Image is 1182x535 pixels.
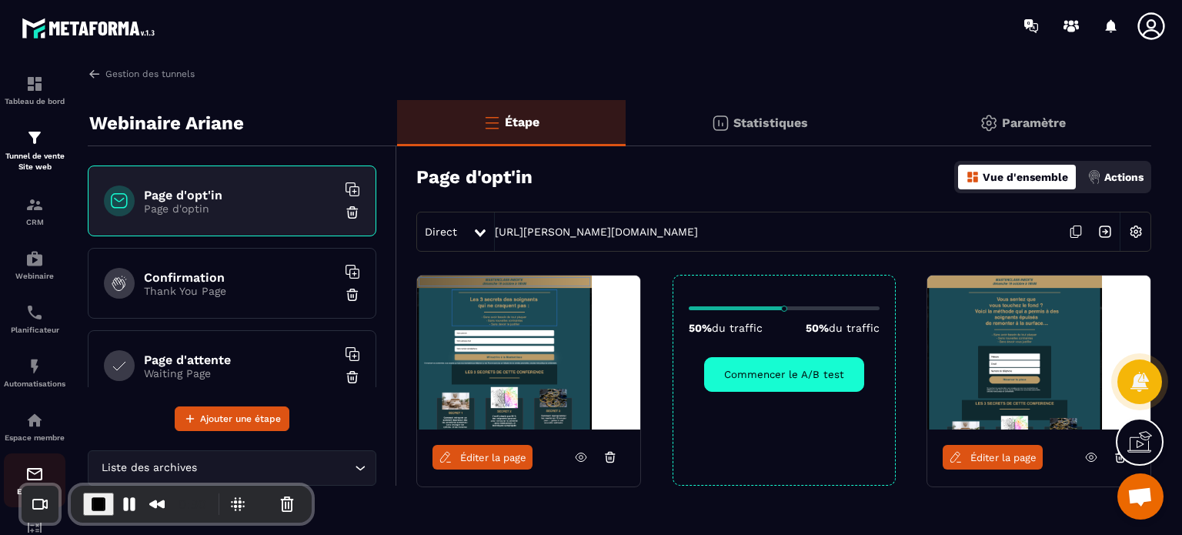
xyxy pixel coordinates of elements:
img: trash [345,205,360,220]
p: Vue d'ensemble [983,171,1068,183]
img: logo [22,14,160,42]
a: automationsautomationsAutomatisations [4,346,65,400]
img: bars-o.4a397970.svg [482,113,501,132]
p: Webinaire Ariane [89,108,244,139]
span: du traffic [829,322,880,334]
a: automationsautomationsWebinaire [4,238,65,292]
p: Page d'optin [144,202,336,215]
a: [URL][PERSON_NAME][DOMAIN_NAME] [495,226,698,238]
img: scheduler [25,303,44,322]
div: Search for option [88,450,376,486]
img: automations [25,249,44,268]
p: E-mailing [4,487,65,496]
img: arrow-next.bcc2205e.svg [1090,217,1120,246]
span: Liste des archives [98,460,200,476]
h3: Page d'opt'in [416,166,533,188]
p: Tableau de bord [4,97,65,105]
div: Ouvrir le chat [1117,473,1164,520]
img: trash [345,369,360,385]
h6: Confirmation [144,270,336,285]
img: formation [25,129,44,147]
span: Éditer la page [460,452,526,463]
p: CRM [4,218,65,226]
img: formation [25,75,44,93]
p: Tunnel de vente Site web [4,151,65,172]
p: Espace membre [4,433,65,442]
p: Waiting Page [144,367,336,380]
a: Éditer la page [943,445,1043,470]
p: 50% [689,322,763,334]
a: formationformationTableau de bord [4,63,65,117]
a: formationformationCRM [4,184,65,238]
img: arrow [88,67,102,81]
img: automations [25,357,44,376]
h6: Page d'attente [144,353,336,367]
span: Ajouter une étape [200,411,281,426]
img: image [417,276,640,430]
img: dashboard-orange.40269519.svg [966,170,980,184]
img: setting-w.858f3a88.svg [1121,217,1150,246]
a: automationsautomationsEspace membre [4,400,65,453]
img: trash [345,287,360,303]
h6: Page d'opt'in [144,188,336,202]
img: image [927,276,1150,430]
img: stats.20deebd0.svg [711,114,730,132]
a: emailemailE-mailing [4,453,65,507]
a: Gestion des tunnels [88,67,195,81]
img: email [25,465,44,483]
span: Direct [425,226,457,238]
button: Ajouter une étape [175,406,289,431]
p: Planificateur [4,326,65,334]
img: automations [25,411,44,430]
span: Éditer la page [970,452,1037,463]
p: Webinaire [4,272,65,280]
img: formation [25,196,44,214]
p: 50% [806,322,880,334]
p: Étape [505,115,539,129]
input: Search for option [200,460,351,476]
span: du traffic [712,322,763,334]
a: Éditer la page [432,445,533,470]
button: Commencer le A/B test [704,357,864,392]
img: actions.d6e523a2.png [1087,170,1101,184]
p: Statistiques [733,115,808,130]
p: Actions [1104,171,1144,183]
p: Paramètre [1002,115,1066,130]
img: setting-gr.5f69749f.svg [980,114,998,132]
p: Thank You Page [144,285,336,297]
a: schedulerschedulerPlanificateur [4,292,65,346]
a: formationformationTunnel de vente Site web [4,117,65,184]
p: Automatisations [4,380,65,388]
